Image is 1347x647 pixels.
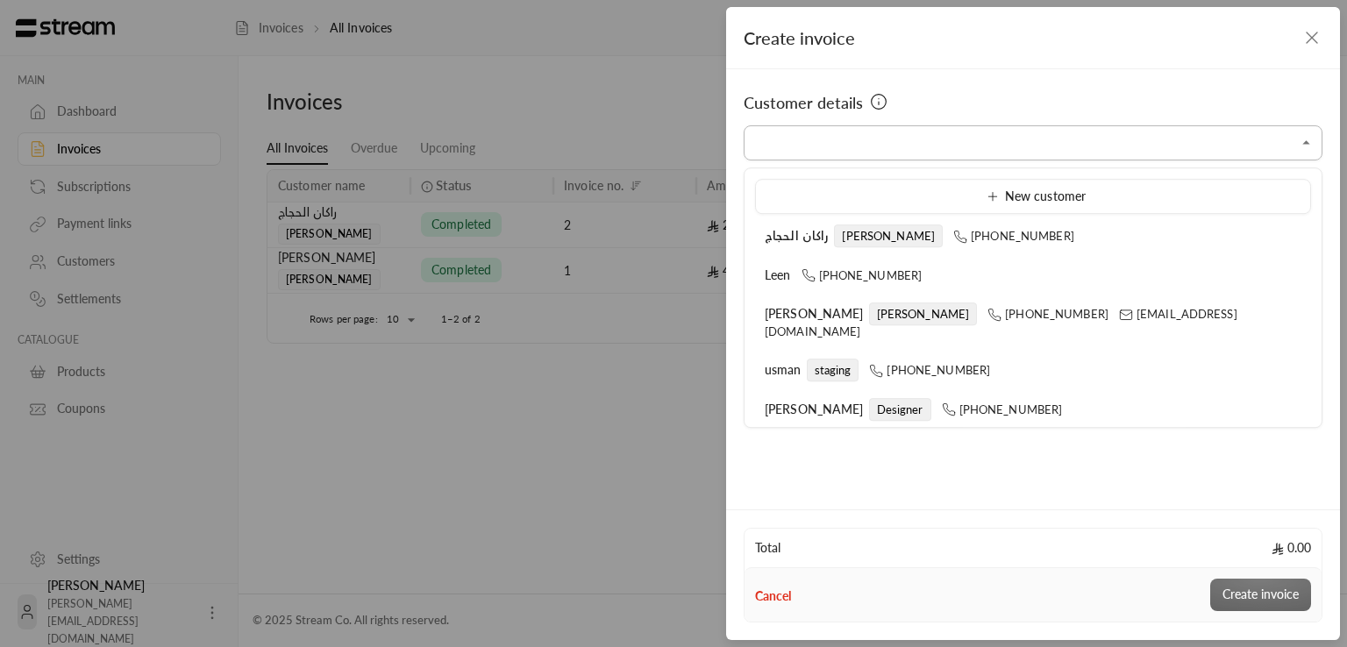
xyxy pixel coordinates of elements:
[765,362,802,377] span: usman
[744,90,863,115] span: Customer details
[744,27,855,48] span: Create invoice
[765,306,864,321] span: [PERSON_NAME]
[869,398,931,421] span: Designer
[869,363,990,377] span: [PHONE_NUMBER]
[1296,132,1317,153] button: Close
[987,307,1108,321] span: [PHONE_NUMBER]
[869,302,978,325] span: [PERSON_NAME]
[942,402,1063,416] span: [PHONE_NUMBER]
[765,307,1237,338] span: [EMAIL_ADDRESS][DOMAIN_NAME]
[765,402,864,416] span: [PERSON_NAME]
[1272,539,1311,557] span: 0.00
[755,539,780,557] span: Total
[834,224,943,247] span: [PERSON_NAME]
[807,359,859,381] span: staging
[765,228,829,243] span: راكان الحجاج
[980,188,1086,203] span: New customer
[755,587,791,605] button: Cancel
[953,229,1074,243] span: [PHONE_NUMBER]
[765,267,791,282] span: Leen
[802,268,923,282] span: [PHONE_NUMBER]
